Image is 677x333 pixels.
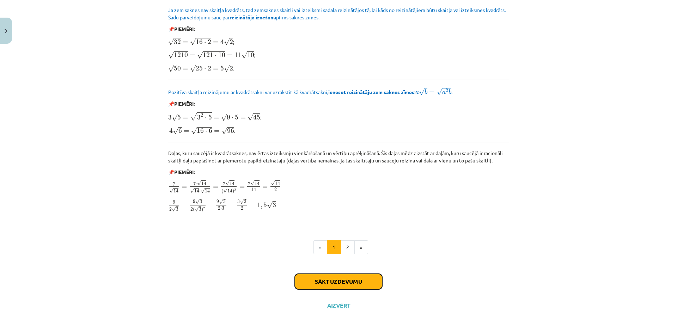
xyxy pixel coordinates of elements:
button: 1 [327,240,341,254]
p: ; [168,37,509,46]
span: b [449,89,451,94]
span: 2 [446,89,448,92]
span: = [182,186,187,189]
span: ⋅ [199,191,201,192]
span: √ [223,188,227,193]
span: 9 [173,201,175,204]
span: 50 [174,66,181,71]
span: 11 [234,53,242,57]
span: = [183,68,188,70]
span: b [425,89,427,94]
span: 6 [178,128,182,133]
span: 96 [227,128,234,133]
span: = [190,54,195,57]
span: √ [224,38,230,45]
span: 3 [273,203,276,208]
span: √ [437,88,442,95]
span: = [250,204,255,207]
span: √ [173,127,178,135]
span: √ [250,180,255,186]
span: 2 [241,206,243,210]
span: = [183,41,188,44]
span: √ [242,51,247,59]
span: = [208,204,213,207]
span: 5 [263,203,267,208]
span: 5 [220,66,224,71]
span: 16 [196,39,203,44]
span: = [429,91,434,94]
span: √ [195,206,199,212]
span: 2 [190,208,193,211]
span: 10 [247,53,254,57]
span: √ [168,65,174,72]
span: √ [267,201,273,209]
span: 3 [199,208,201,211]
span: 2 [230,39,233,44]
span: 5 [235,115,238,120]
span: 7 [193,181,196,185]
p: 📌 [168,100,509,107]
span: √ [240,199,244,204]
span: 5 [177,115,181,120]
span: = [239,186,245,189]
span: 3 [197,115,201,120]
span: 2 [201,113,203,117]
span: 2 [203,207,205,209]
span: 14 [194,189,199,193]
span: 6 [209,128,212,133]
span: 2 [274,188,277,191]
span: Ja zem saknes nav skaitļa kvadrāts, tad zemsaknes skaitli vai izteiksmi sadala reizinātājos tā, l... [168,7,506,20]
span: 10 [218,53,225,57]
p: . [168,126,509,135]
span: ⋅ [205,131,207,133]
span: 9 [227,115,230,120]
span: √ [219,199,223,204]
p: 📌 [168,25,509,33]
span: ⋅ [204,42,206,44]
span: = [214,117,219,119]
span: √ [169,188,173,193]
span: 14 [173,189,178,193]
span: √ [224,65,230,72]
span: ⋅ [220,208,222,210]
span: 14 [251,188,256,192]
span: Pozitīva skaitļa reizinājumu ar kvadrātsakni var uzrakstīt kā kvadrātsakni, : . [168,89,452,95]
span: 4 [169,128,173,133]
span: 2 [234,189,236,191]
span: 5 [208,115,212,120]
span: √ [190,188,194,193]
button: 2 [341,240,355,254]
span: √ [168,38,174,45]
span: ⋅ [204,68,206,70]
span: ) [232,189,234,194]
span: √ [190,65,196,72]
span: 16 [197,128,204,133]
p: ; [168,112,509,122]
span: √ [197,51,203,59]
span: 3 [168,115,172,120]
span: √ [195,199,200,204]
span: = [213,41,218,44]
span: √ [197,180,201,186]
span: 32 [174,39,181,44]
span: ⋅ [205,117,207,119]
span: ) [201,207,203,212]
b: ienesot reizinātāju zem saknes zīmes [328,89,414,95]
button: » [354,240,368,254]
span: = [262,186,268,189]
b: PIEMĒRI: [174,100,195,107]
span: √ [248,113,253,121]
span: √ [172,206,176,212]
span: 25 [196,66,203,71]
span: = [229,204,234,207]
button: Aizvērt [325,302,352,309]
span: √ [201,188,205,193]
button: Sākt uzdevumu [295,274,382,289]
span: , [261,205,262,209]
span: 1 [257,203,261,208]
span: 14 [201,181,206,185]
span: 14 [230,181,234,185]
span: 3 [244,200,246,203]
b: PIEMĒRI: [174,169,195,175]
span: 121 [203,53,213,57]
